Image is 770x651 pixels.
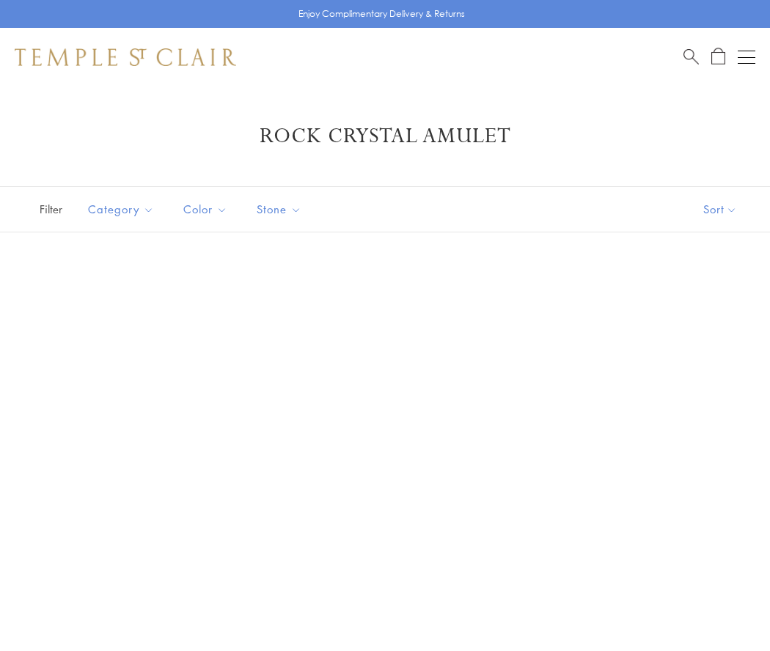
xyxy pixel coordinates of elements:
[37,123,733,150] h1: Rock Crystal Amulet
[15,48,236,66] img: Temple St. Clair
[249,200,312,218] span: Stone
[246,193,312,226] button: Stone
[298,7,465,21] p: Enjoy Complimentary Delivery & Returns
[77,193,165,226] button: Category
[711,48,725,66] a: Open Shopping Bag
[738,48,755,66] button: Open navigation
[670,187,770,232] button: Show sort by
[176,200,238,218] span: Color
[81,200,165,218] span: Category
[683,48,699,66] a: Search
[172,193,238,226] button: Color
